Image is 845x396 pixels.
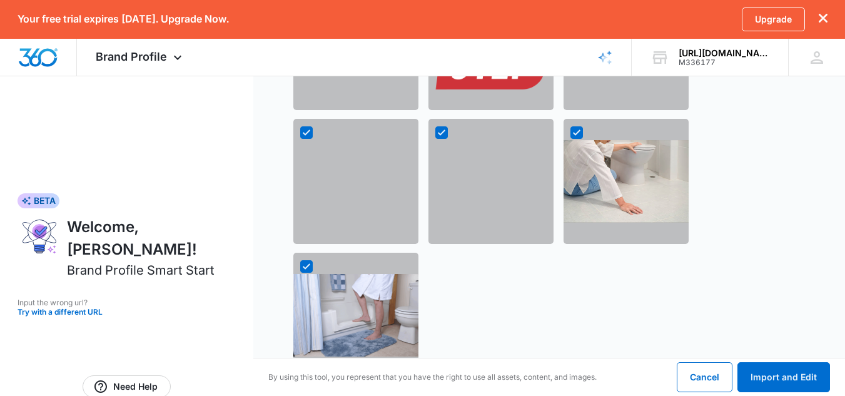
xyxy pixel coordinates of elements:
button: Try with a different URL [18,308,236,316]
button: dismiss this dialog [819,13,827,25]
p: Input the wrong url? [18,297,236,308]
div: account id [679,58,770,67]
div: account name [679,48,770,58]
p: By using this tool, you represent that you have the right to use all assets, content, and images. [268,372,597,383]
h2: Brand Profile Smart Start [67,261,215,280]
a: Upgrade [742,8,805,31]
img: https://tubtransformers.com/wp-content/uploads/2025/06/Step-Lifestyle-2-1024x680.png [293,274,418,357]
span: Brand Profile [96,50,167,63]
button: Cancel [677,362,732,392]
button: Import and Edit [737,362,830,392]
h1: Welcome, [PERSON_NAME]! [67,216,236,261]
img: https://tubtransformers.com/wp-content/uploads/2025/06/screen-shot-2023-01-18-at-8.48.36-am.png [564,140,689,222]
img: ai-brand-profile [18,216,62,257]
div: BETA [18,193,59,208]
a: Brand Profile Wizard [579,39,632,76]
p: Your free trial expires [DATE]. Upgrade Now. [18,13,229,25]
div: Brand Profile [77,39,204,76]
